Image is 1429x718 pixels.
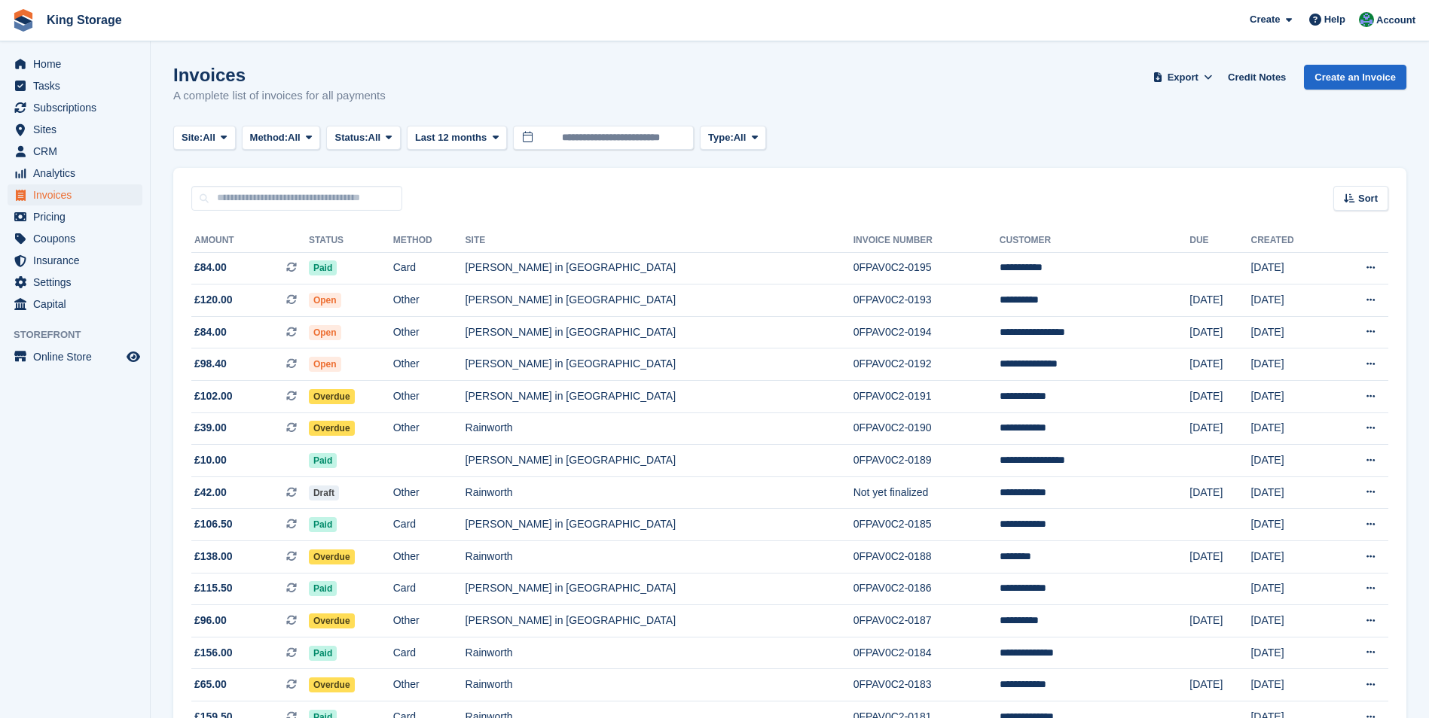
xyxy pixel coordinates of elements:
span: Paid [309,260,337,275]
span: Draft [309,485,339,500]
td: Rainworth [466,541,853,573]
span: Paid [309,453,337,468]
td: Rainworth [466,412,853,445]
a: Preview store [124,348,142,366]
th: Site [466,229,853,253]
span: Insurance [33,250,124,271]
th: Customer [1000,229,1189,253]
span: Storefront [14,327,150,342]
span: £96.00 [194,613,227,628]
td: [DATE] [1250,284,1330,317]
span: Open [309,293,341,308]
td: [PERSON_NAME] in [GEOGRAPHIC_DATA] [466,284,853,317]
td: 0FPAV0C2-0187 [853,605,1000,637]
span: Overdue [309,613,355,628]
th: Amount [191,229,309,253]
span: £102.00 [194,388,233,404]
td: 0FPAV0C2-0191 [853,381,1000,413]
span: £65.00 [194,677,227,692]
span: Sites [33,119,124,140]
a: Create an Invoice [1304,65,1406,90]
a: menu [8,250,142,271]
a: menu [8,119,142,140]
h1: Invoices [173,65,386,85]
span: £98.40 [194,356,227,372]
span: Coupons [33,228,124,249]
span: Subscriptions [33,97,124,118]
span: Paid [309,581,337,596]
span: £138.00 [194,549,233,564]
td: Card [393,509,466,541]
button: Site: All [173,126,236,151]
td: Card [393,573,466,605]
td: [DATE] [1189,348,1250,381]
td: [DATE] [1189,284,1250,317]
th: Status [309,229,393,253]
td: 0FPAV0C2-0190 [853,412,1000,445]
span: CRM [33,141,124,162]
span: £10.00 [194,452,227,468]
td: 0FPAV0C2-0188 [853,541,1000,573]
td: Not yet finalized [853,476,1000,509]
span: Home [33,53,124,75]
span: Tasks [33,75,124,96]
td: [DATE] [1189,605,1250,637]
td: Other [393,284,466,317]
span: Help [1324,12,1345,27]
a: menu [8,53,142,75]
td: [DATE] [1250,348,1330,381]
span: Settings [33,272,124,293]
td: Rainworth [466,669,853,701]
button: Status: All [326,126,400,151]
td: 0FPAV0C2-0194 [853,316,1000,348]
span: Type: [708,130,734,145]
td: Rainworth [466,637,853,669]
td: Other [393,669,466,701]
td: Other [393,541,466,573]
td: [DATE] [1250,541,1330,573]
span: Overdue [309,549,355,564]
td: [PERSON_NAME] in [GEOGRAPHIC_DATA] [466,381,853,413]
td: 0FPAV0C2-0183 [853,669,1000,701]
span: Paid [309,517,337,532]
span: Open [309,357,341,372]
a: menu [8,206,142,227]
td: [DATE] [1250,637,1330,669]
td: [DATE] [1189,412,1250,445]
td: 0FPAV0C2-0193 [853,284,1000,317]
button: Method: All [242,126,321,151]
span: £106.50 [194,516,233,532]
span: Open [309,325,341,340]
a: menu [8,346,142,367]
a: King Storage [41,8,128,32]
td: Rainworth [466,476,853,509]
a: menu [8,97,142,118]
th: Due [1189,229,1250,253]
span: Paid [309,646,337,661]
a: menu [8,75,142,96]
a: menu [8,294,142,315]
span: All [734,130,747,145]
td: Other [393,316,466,348]
span: All [288,130,301,145]
td: Other [393,348,466,381]
td: 0FPAV0C2-0189 [853,445,1000,477]
td: 0FPAV0C2-0195 [853,252,1000,284]
span: Analytics [33,163,124,184]
td: [PERSON_NAME] in [GEOGRAPHIC_DATA] [466,445,853,477]
span: £156.00 [194,645,233,661]
td: [DATE] [1250,381,1330,413]
span: Export [1168,70,1198,85]
img: stora-icon-8386f47178a22dfd0bd8f6a31ec36ba5ce8667c1dd55bd0f319d3a0aa187defe.svg [12,9,35,32]
span: £120.00 [194,292,233,308]
img: John King [1359,12,1374,27]
span: Overdue [309,421,355,436]
button: Last 12 months [407,126,507,151]
span: Sort [1358,191,1378,206]
td: Other [393,412,466,445]
span: £84.00 [194,324,227,340]
span: Create [1250,12,1280,27]
td: [DATE] [1250,445,1330,477]
th: Invoice Number [853,229,1000,253]
td: 0FPAV0C2-0192 [853,348,1000,381]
